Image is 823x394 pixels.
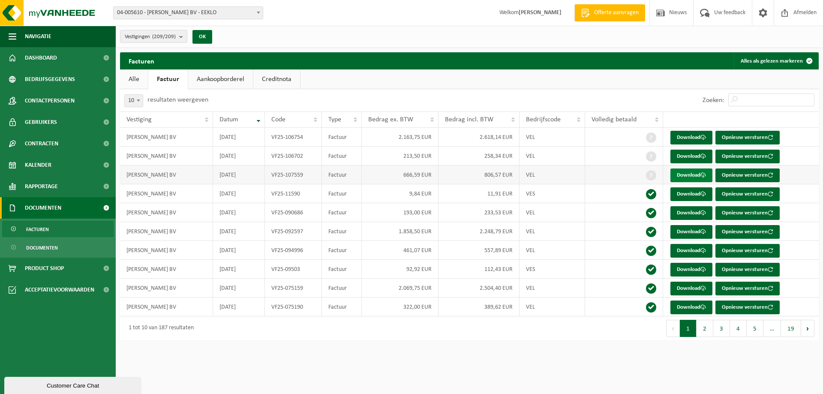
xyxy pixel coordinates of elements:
[322,165,362,184] td: Factuur
[730,320,747,337] button: 4
[715,282,780,295] button: Opnieuw versturen
[219,116,238,123] span: Datum
[265,147,322,165] td: VF25-106702
[147,96,208,103] label: resultaten weergeven
[670,282,712,295] a: Download
[520,128,585,147] td: VEL
[592,116,637,123] span: Volledig betaald
[125,95,143,107] span: 10
[763,320,781,337] span: …
[362,298,439,316] td: 322,00 EUR
[322,147,362,165] td: Factuur
[520,298,585,316] td: VEL
[439,165,520,184] td: 806,57 EUR
[152,34,176,39] count: (209/209)
[2,239,114,256] a: Documenten
[670,168,712,182] a: Download
[124,94,143,107] span: 10
[520,203,585,222] td: VEL
[520,279,585,298] td: VEL
[520,184,585,203] td: VES
[120,147,213,165] td: [PERSON_NAME] BV
[213,241,265,260] td: [DATE]
[439,260,520,279] td: 112,43 EUR
[25,133,58,154] span: Contracten
[25,47,57,69] span: Dashboard
[213,260,265,279] td: [DATE]
[124,321,194,336] div: 1 tot 10 van 187 resultaten
[120,203,213,222] td: [PERSON_NAME] BV
[439,147,520,165] td: 258,34 EUR
[362,147,439,165] td: 213,50 EUR
[715,131,780,144] button: Opnieuw versturen
[439,184,520,203] td: 11,91 EUR
[715,225,780,239] button: Opnieuw versturen
[125,30,176,43] span: Vestigingen
[670,301,712,314] a: Download
[322,260,362,279] td: Factuur
[26,221,49,238] span: Facturen
[747,320,763,337] button: 5
[213,165,265,184] td: [DATE]
[25,26,51,47] span: Navigatie
[265,165,322,184] td: VF25-107559
[265,184,322,203] td: VF25-11590
[362,241,439,260] td: 461,07 EUR
[25,154,51,176] span: Kalender
[188,69,253,89] a: Aankoopborderel
[126,116,152,123] span: Vestiging
[362,184,439,203] td: 9,84 EUR
[670,244,712,258] a: Download
[25,279,94,301] span: Acceptatievoorwaarden
[120,165,213,184] td: [PERSON_NAME] BV
[120,222,213,241] td: [PERSON_NAME] BV
[213,203,265,222] td: [DATE]
[520,260,585,279] td: VES
[670,225,712,239] a: Download
[715,263,780,277] button: Opnieuw versturen
[26,240,58,256] span: Documenten
[439,279,520,298] td: 2.504,40 EUR
[120,184,213,203] td: [PERSON_NAME] BV
[520,222,585,241] td: VEL
[670,263,712,277] a: Download
[322,128,362,147] td: Factuur
[368,116,413,123] span: Bedrag ex. BTW
[526,116,561,123] span: Bedrijfscode
[213,298,265,316] td: [DATE]
[520,241,585,260] td: VEL
[213,222,265,241] td: [DATE]
[670,187,712,201] a: Download
[213,279,265,298] td: [DATE]
[322,184,362,203] td: Factuur
[25,111,57,133] span: Gebruikers
[574,4,645,21] a: Offerte aanvragen
[113,6,263,19] span: 04-005610 - ELIAS VANDEVOORDE BV - EEKLO
[439,222,520,241] td: 2.248,79 EUR
[271,116,285,123] span: Code
[715,168,780,182] button: Opnieuw versturen
[801,320,814,337] button: Next
[148,69,188,89] a: Factuur
[4,375,143,394] iframe: chat widget
[322,298,362,316] td: Factuur
[120,128,213,147] td: [PERSON_NAME] BV
[362,128,439,147] td: 2.163,75 EUR
[120,279,213,298] td: [PERSON_NAME] BV
[265,222,322,241] td: VF25-092597
[715,244,780,258] button: Opnieuw versturen
[680,320,697,337] button: 1
[120,241,213,260] td: [PERSON_NAME] BV
[362,260,439,279] td: 92,92 EUR
[265,203,322,222] td: VF25-090686
[322,222,362,241] td: Factuur
[322,241,362,260] td: Factuur
[322,279,362,298] td: Factuur
[25,258,64,279] span: Product Shop
[439,203,520,222] td: 233,53 EUR
[362,279,439,298] td: 2.069,75 EUR
[439,298,520,316] td: 389,62 EUR
[120,52,163,69] h2: Facturen
[213,184,265,203] td: [DATE]
[670,150,712,163] a: Download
